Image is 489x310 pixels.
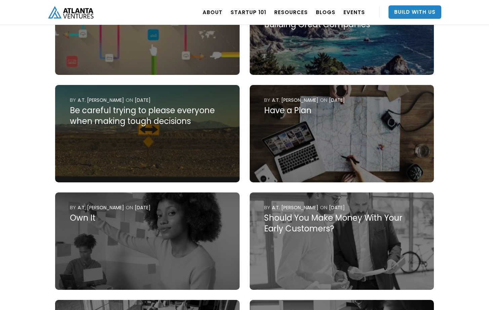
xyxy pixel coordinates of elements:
div: by [264,97,270,103]
a: EVENTS [343,3,365,21]
div: by [70,204,76,211]
div: ON [126,204,133,211]
div: ON [126,97,133,103]
a: byA.T. [PERSON_NAME]ON[DATE]Should You Make Money With Your Early Customers? [250,192,434,290]
a: byA.T. [PERSON_NAME]ON[DATE]Have a Plan [250,85,434,182]
div: [DATE] [329,204,345,211]
div: by [70,97,76,103]
div: ON [320,97,327,103]
div: [DATE] [329,97,345,103]
div: Own It [70,213,225,223]
div: Should You Make Money With Your Early Customers? [264,213,419,234]
div: [DATE] [135,204,151,211]
div: Have a Plan [264,105,419,116]
div: A.T. [PERSON_NAME] [272,204,318,211]
div: by [264,204,270,211]
div: [DATE] [135,97,151,103]
a: Startup 101 [231,3,266,21]
a: byA.T. [PERSON_NAME]ON[DATE]Own It [55,192,239,290]
a: Build With Us [389,5,441,19]
div: Be careful trying to please everyone when making tough decisions [70,105,225,127]
a: byA.T. [PERSON_NAME]ON[DATE]Be careful trying to please everyone when making tough decisions [55,85,239,182]
div: ON [320,204,327,211]
a: ABOUT [203,3,222,21]
a: RESOURCES [274,3,308,21]
div: A.T. [PERSON_NAME] [78,204,124,211]
a: BLOGS [316,3,335,21]
div: A.T. [PERSON_NAME] [272,97,318,103]
div: A.T. [PERSON_NAME] [78,97,124,103]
